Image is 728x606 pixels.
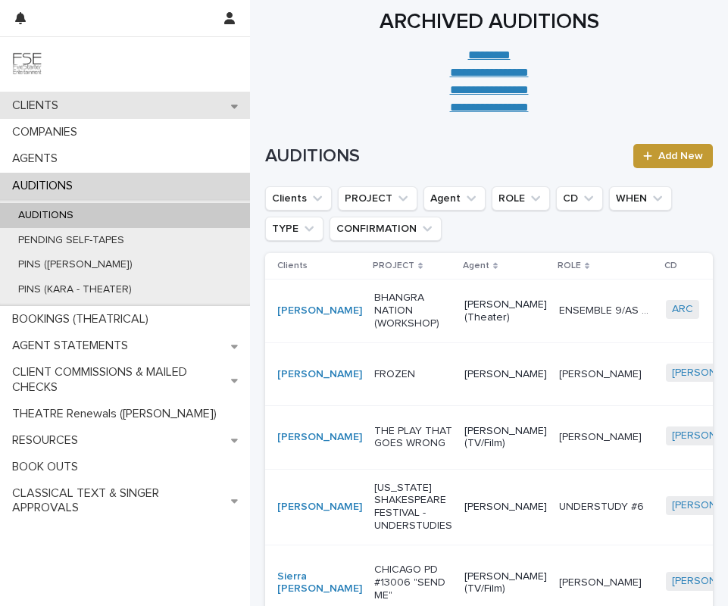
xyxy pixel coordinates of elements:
[559,365,645,381] p: [PERSON_NAME]
[265,145,624,167] h1: AUDITIONS
[6,460,90,474] p: BOOK OUTS
[6,125,89,139] p: COMPANIES
[374,292,452,330] p: BHANGRA NATION (WORKSHOP)
[277,501,362,514] a: [PERSON_NAME]
[330,217,442,241] button: CONFIRMATION
[374,368,452,381] p: FROZEN
[492,186,550,211] button: ROLE
[6,179,85,193] p: AUDITIONS
[6,433,90,448] p: RESOURCES
[374,564,452,601] p: CHICAGO PD #13006 "SEND ME"
[374,425,452,451] p: THE PLAY THAT GOES WRONG
[559,428,645,444] p: [PERSON_NAME]
[374,482,452,533] p: [US_STATE] SHAKESPEARE FESTIVAL - UNDERSTUDIES
[277,305,362,317] a: [PERSON_NAME]
[265,10,713,36] h1: ARCHIVED AUDITIONS
[633,144,713,168] a: Add New
[464,425,547,451] p: [PERSON_NAME] (TV/Film)
[558,258,581,274] p: ROLE
[277,368,362,381] a: [PERSON_NAME]
[6,283,144,296] p: PINS (KARA - THEATER)
[423,186,486,211] button: Agent
[6,407,229,421] p: THEATRE Renewals ([PERSON_NAME])
[277,570,362,596] a: Sierra [PERSON_NAME]
[6,234,136,247] p: PENDING SELF-TAPES
[12,49,42,80] img: 9JgRvJ3ETPGCJDhvPVA5
[6,98,70,113] p: CLIENTS
[664,258,677,274] p: CD
[6,209,86,222] p: AUDITIONS
[559,573,645,589] p: [PERSON_NAME]
[277,431,362,444] a: [PERSON_NAME]
[658,151,703,161] span: Add New
[464,368,547,381] p: [PERSON_NAME]
[338,186,417,211] button: PROJECT
[559,498,647,514] p: UNDERSTUDY #6
[672,303,693,316] a: ARC
[6,486,231,515] p: CLASSICAL TEXT & SINGER APPROVALS
[559,301,657,317] p: ENSEMBLE 9/AS CAST (SHETAL ET AL)
[464,570,547,596] p: [PERSON_NAME] (TV/Film)
[609,186,672,211] button: WHEN
[556,186,603,211] button: CD
[265,186,332,211] button: Clients
[464,501,547,514] p: [PERSON_NAME]
[6,312,161,326] p: BOOKINGS (THEATRICAL)
[6,258,145,271] p: PINS ([PERSON_NAME])
[277,258,308,274] p: Clients
[463,258,489,274] p: Agent
[464,298,547,324] p: [PERSON_NAME] (Theater)
[373,258,414,274] p: PROJECT
[6,365,231,394] p: CLIENT COMMISSIONS & MAILED CHECKS
[6,151,70,166] p: AGENTS
[265,217,323,241] button: TYPE
[6,339,140,353] p: AGENT STATEMENTS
